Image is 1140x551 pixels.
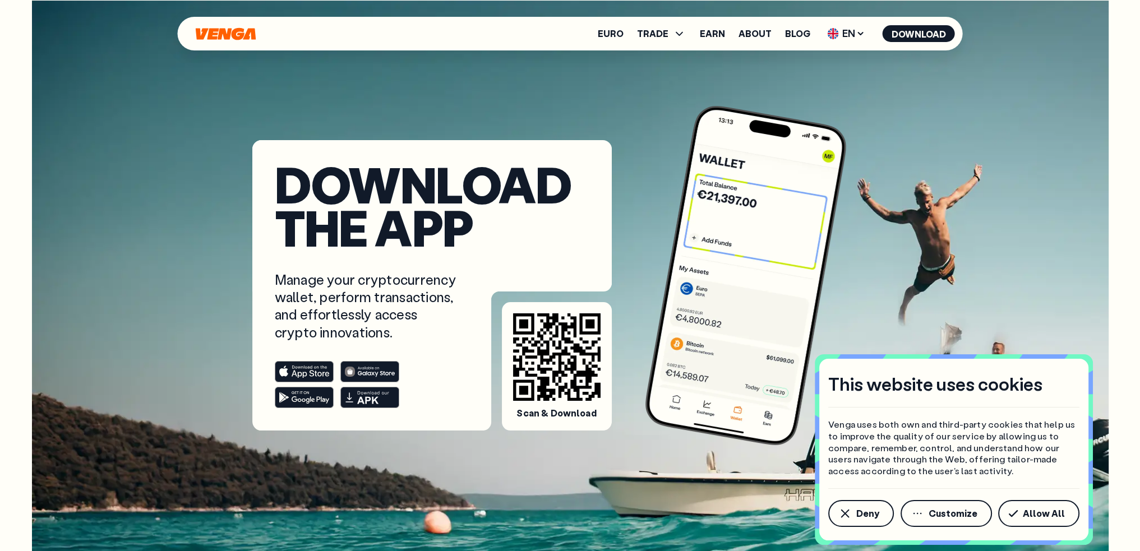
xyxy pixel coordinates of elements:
[275,163,589,248] h1: Download the app
[828,419,1079,477] p: Venga uses both own and third-party cookies that help us to improve the quality of our service by...
[637,29,668,38] span: TRADE
[275,271,459,341] p: Manage your cryptocurrency wallet, perform transactions, and effortlessly access crypto innovations.
[516,408,596,419] span: Scan & Download
[883,25,955,42] button: Download
[998,500,1079,527] button: Allow All
[828,28,839,39] img: flag-uk
[195,27,257,40] svg: Home
[901,500,992,527] button: Customize
[929,509,977,518] span: Customize
[856,509,879,518] span: Deny
[824,25,869,43] span: EN
[598,29,624,38] a: Euro
[1023,509,1065,518] span: Allow All
[739,29,772,38] a: About
[641,102,850,449] img: phone
[700,29,725,38] a: Earn
[637,27,686,40] span: TRADE
[828,500,894,527] button: Deny
[785,29,810,38] a: Blog
[828,372,1042,396] h4: This website uses cookies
